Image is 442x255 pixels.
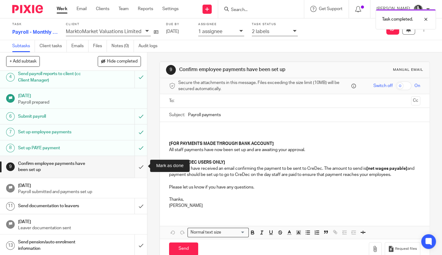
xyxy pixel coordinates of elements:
span: On [414,83,420,89]
a: Work [57,6,67,12]
input: Search for option [223,229,245,236]
p: MarktoMarket Valuations Limited [66,29,142,34]
h1: Send documentation to leavers [18,201,92,211]
h1: Set up employee payments [18,128,92,137]
label: Task [12,22,58,26]
a: Email [77,6,87,12]
p: Task completed. [382,16,413,22]
a: Notes (0) [111,40,134,52]
h1: [DATE] [18,91,141,99]
button: Cc [411,96,420,105]
p: You should have received an email confirming the payment to be sent to CreDec. The amount to send... [169,166,420,178]
a: Subtasks [12,40,35,52]
a: Clients [96,6,109,12]
p: Payroll submitted and payments set up [18,189,141,195]
span: Hide completed [107,59,138,64]
button: + Add subtask [6,56,40,67]
div: Manual email [393,67,423,72]
strong: [net wages payable] [366,166,407,171]
a: Files [93,40,107,52]
img: brodie%203%20small.jpg [413,4,423,14]
p: 1 assignee [198,29,222,34]
div: 9 [6,162,15,171]
span: Request files [395,246,417,251]
div: 4 [6,73,15,82]
div: 6 [6,112,15,121]
strong: [FOR PAYMENTS MADE THROUGH BANK ACCOUNT] [169,142,274,146]
a: Settings [162,6,179,12]
h1: Confirm employee payments have been set up [179,67,308,73]
h1: Send payroll reports to client (cc Client Manager) [18,69,92,85]
span: Switch off [373,83,393,89]
h1: Set up PAYE payment [18,143,92,153]
span: [DATE] [166,29,179,34]
p: [PERSON_NAME] [169,203,420,209]
label: To: [169,98,176,104]
p: Payroll prepared [18,99,141,105]
button: Hide completed [98,56,141,67]
strong: [FOR CREDEC USERS ONLY] [169,160,225,165]
h1: Confirm employee payments have been set up [18,159,92,175]
h1: Send pension/auto enrolment information [18,238,92,253]
p: Please let us know if you have any questions. [169,184,420,190]
label: Subject: [169,112,185,118]
span: Secure the attachments in this message. Files exceeding the size limit (10MB) will be secured aut... [178,80,350,92]
div: 9 [166,65,176,75]
p: 2 labels [252,29,269,34]
h1: Submit payroll [18,112,92,121]
div: Search for option [187,228,249,237]
p: Leaver documentation sent [18,225,141,231]
img: Pixie [12,5,43,13]
a: Audit logs [138,40,162,52]
label: Due by [166,22,191,26]
a: Emails [71,40,89,52]
div: 13 [6,241,15,250]
a: Team [119,6,129,12]
p: All staff payments have now been set up and are awaiting your approval. [169,147,420,153]
a: Reports [138,6,153,12]
div: 7 [6,128,15,136]
label: Client [66,22,158,26]
div: 11 [6,202,15,211]
label: Assignee [198,22,244,26]
p: Thanks, [169,196,420,203]
span: Normal text size [189,229,222,236]
h1: [DATE] [18,181,141,189]
h1: [DATE] [18,217,141,225]
div: 8 [6,144,15,152]
a: Client tasks [40,40,67,52]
